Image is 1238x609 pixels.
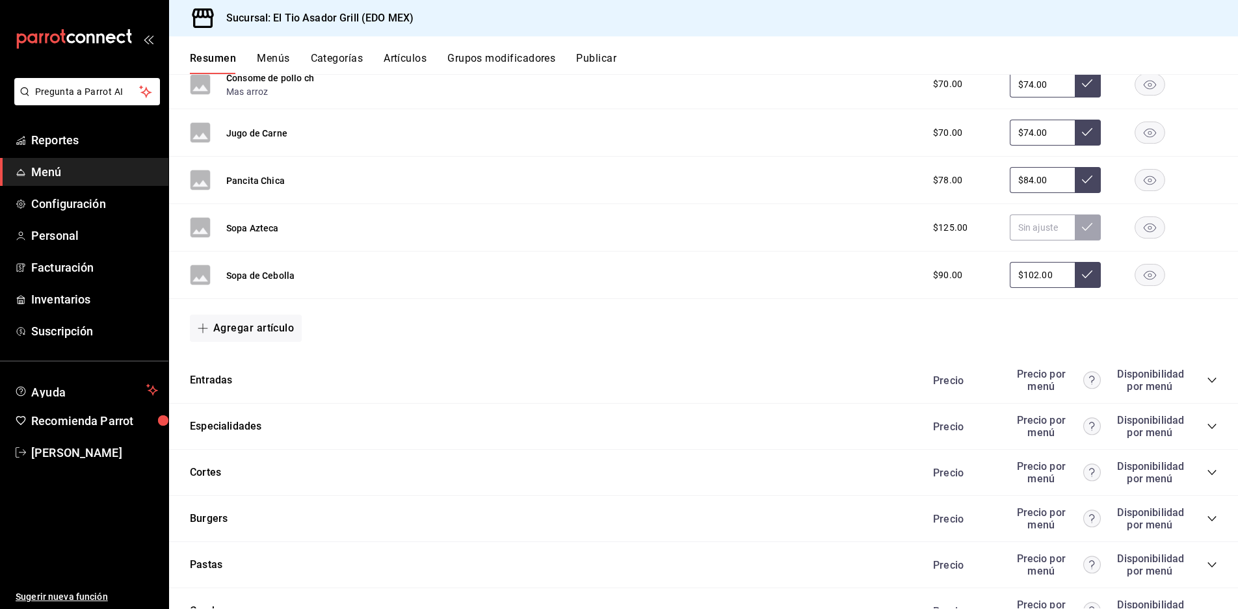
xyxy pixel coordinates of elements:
button: Mas arroz [226,85,268,98]
button: Menús [257,52,289,74]
span: $90.00 [933,268,962,282]
button: Grupos modificadores [447,52,555,74]
div: Disponibilidad por menú [1117,460,1182,485]
span: Pregunta a Parrot AI [35,85,140,99]
div: Precio [920,374,1003,387]
span: $70.00 [933,77,962,91]
div: Disponibilidad por menú [1117,506,1182,531]
span: [PERSON_NAME] [31,444,158,461]
button: Agregar artículo [190,315,302,342]
button: Pancita Chica [226,174,285,187]
span: Sugerir nueva función [16,590,158,604]
button: open_drawer_menu [143,34,153,44]
button: Artículos [384,52,427,74]
div: Precio por menú [1010,506,1101,531]
a: Pregunta a Parrot AI [9,94,160,108]
span: Suscripción [31,322,158,340]
button: collapse-category-row [1207,375,1217,385]
span: Facturación [31,259,158,276]
div: Precio por menú [1010,552,1101,577]
button: collapse-category-row [1207,560,1217,570]
button: Consome de pollo ch [226,71,314,84]
button: Entradas [190,373,232,388]
div: Precio [920,559,1003,571]
span: Reportes [31,131,158,149]
button: Sopa de Cebolla [226,269,295,282]
span: Recomienda Parrot [31,412,158,430]
span: Configuración [31,195,158,213]
h3: Sucursal: El Tio Asador Grill (EDO MEX) [216,10,414,26]
span: Ayuda [31,382,141,398]
button: collapse-category-row [1207,421,1217,432]
div: Precio por menú [1010,368,1101,393]
div: Precio por menú [1010,460,1101,485]
button: Especialidades [190,419,261,434]
div: Precio [920,421,1003,433]
button: Burgers [190,512,228,526]
input: Sin ajuste [1010,214,1075,240]
div: Precio por menú [1010,414,1101,439]
span: $70.00 [933,126,962,140]
button: Pastas [190,558,222,573]
button: Categorías [311,52,363,74]
div: Precio [920,513,1003,525]
button: Cortes [190,465,221,480]
button: Pregunta a Parrot AI [14,78,160,105]
button: Sopa Azteca [226,222,279,235]
button: collapse-category-row [1207,467,1217,478]
input: Sin ajuste [1010,71,1075,97]
button: Publicar [576,52,616,74]
button: Resumen [190,52,236,74]
input: Sin ajuste [1010,167,1075,193]
div: Disponibilidad por menú [1117,552,1182,577]
span: Inventarios [31,291,158,308]
button: Jugo de Carne [226,127,287,140]
span: $78.00 [933,174,962,187]
div: Disponibilidad por menú [1117,414,1182,439]
div: Disponibilidad por menú [1117,368,1182,393]
div: Precio [920,467,1003,479]
input: Sin ajuste [1010,120,1075,146]
button: collapse-category-row [1207,513,1217,524]
div: navigation tabs [190,52,1238,74]
span: Menú [31,163,158,181]
input: Sin ajuste [1010,262,1075,288]
span: Personal [31,227,158,244]
span: $125.00 [933,221,968,235]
